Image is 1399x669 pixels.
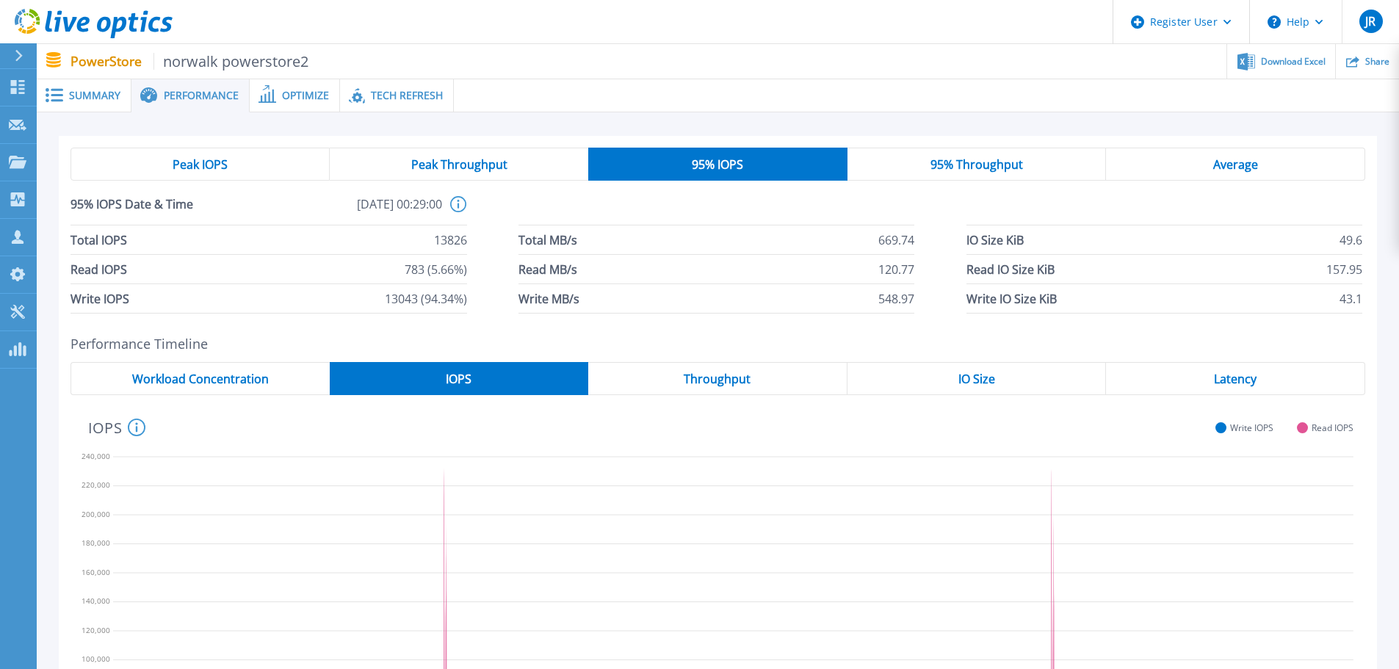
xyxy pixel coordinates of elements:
[1312,422,1353,433] span: Read IOPS
[256,196,442,225] span: [DATE] 00:29:00
[132,373,269,385] span: Workload Concentration
[1365,15,1375,27] span: JR
[82,625,110,635] text: 120,000
[82,596,110,607] text: 140,000
[1214,373,1257,385] span: Latency
[1213,159,1258,170] span: Average
[71,336,1365,352] h2: Performance Timeline
[282,90,329,101] span: Optimize
[434,225,467,254] span: 13826
[518,255,577,283] span: Read MB/s
[405,255,467,283] span: 783 (5.66%)
[878,255,914,283] span: 120.77
[71,284,129,313] span: Write IOPS
[692,159,743,170] span: 95% IOPS
[71,225,127,254] span: Total IOPS
[518,284,579,313] span: Write MB/s
[958,373,995,385] span: IO Size
[371,90,443,101] span: Tech Refresh
[411,159,507,170] span: Peak Throughput
[71,255,127,283] span: Read IOPS
[518,225,577,254] span: Total MB/s
[684,373,751,385] span: Throughput
[88,419,145,436] h4: IOPS
[82,451,110,461] text: 240,000
[878,284,914,313] span: 548.97
[1365,57,1389,66] span: Share
[966,255,1055,283] span: Read IO Size KiB
[82,567,110,577] text: 160,000
[82,654,110,665] text: 100,000
[878,225,914,254] span: 669.74
[153,53,309,70] span: norwalk powerstore2
[1326,255,1362,283] span: 157.95
[69,90,120,101] span: Summary
[966,225,1024,254] span: IO Size KiB
[966,284,1057,313] span: Write IO Size KiB
[1261,57,1326,66] span: Download Excel
[71,53,309,70] p: PowerStore
[1230,422,1273,433] span: Write IOPS
[1340,284,1362,313] span: 43.1
[446,373,471,385] span: IOPS
[1340,225,1362,254] span: 49.6
[71,196,256,225] span: 95% IOPS Date & Time
[385,284,467,313] span: 13043 (94.34%)
[164,90,239,101] span: Performance
[930,159,1023,170] span: 95% Throughput
[173,159,228,170] span: Peak IOPS
[82,480,110,491] text: 220,000
[82,509,110,519] text: 200,000
[82,538,110,549] text: 180,000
